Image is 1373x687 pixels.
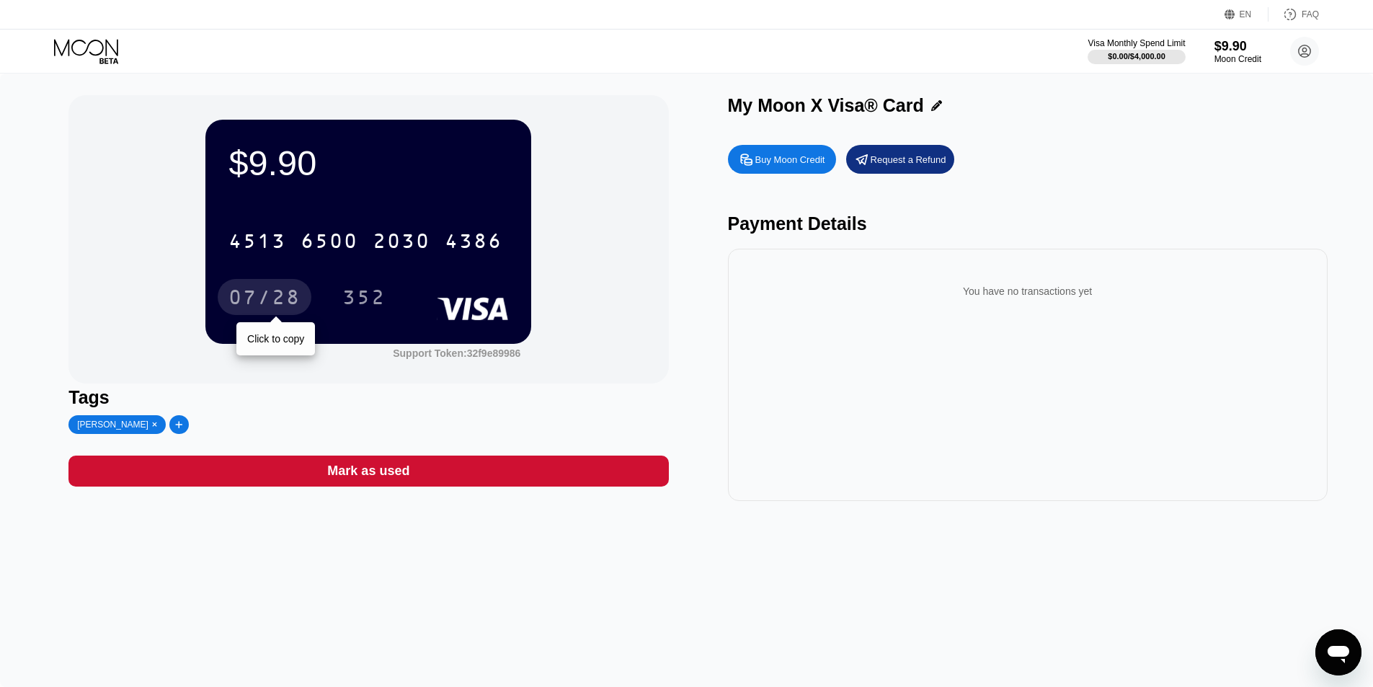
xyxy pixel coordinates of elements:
div: $9.90 [228,143,508,183]
div: 07/28 [218,279,311,315]
div: $9.90Moon Credit [1214,39,1261,64]
div: Visa Monthly Spend Limit [1088,38,1185,48]
div: FAQ [1268,7,1319,22]
div: $9.90 [1214,39,1261,54]
div: 4386 [445,231,502,254]
div: $0.00 / $4,000.00 [1108,52,1165,61]
div: Visa Monthly Spend Limit$0.00/$4,000.00 [1088,38,1185,64]
div: EN [1240,9,1252,19]
div: 07/28 [228,288,301,311]
div: EN [1225,7,1268,22]
div: You have no transactions yet [739,271,1316,311]
div: Moon Credit [1214,54,1261,64]
div: Mark as used [68,456,668,487]
div: Tags [68,387,668,408]
div: Mark as used [327,463,409,479]
div: Buy Moon Credit [728,145,836,174]
div: 352 [332,279,396,315]
div: Request a Refund [846,145,954,174]
div: FAQ [1302,9,1319,19]
div: Click to copy [247,333,304,345]
div: My Moon X Visa® Card [728,95,924,116]
div: Request a Refund [871,154,946,166]
div: Support Token: 32f9e89986 [393,347,520,359]
div: [PERSON_NAME] [77,420,148,430]
div: 4513650020304386 [220,223,511,259]
div: Support Token:32f9e89986 [393,347,520,359]
div: Payment Details [728,213,1328,234]
div: 2030 [373,231,430,254]
div: Buy Moon Credit [755,154,825,166]
div: 6500 [301,231,358,254]
div: 4513 [228,231,286,254]
iframe: Button to launch messaging window [1315,629,1361,675]
div: 352 [342,288,386,311]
